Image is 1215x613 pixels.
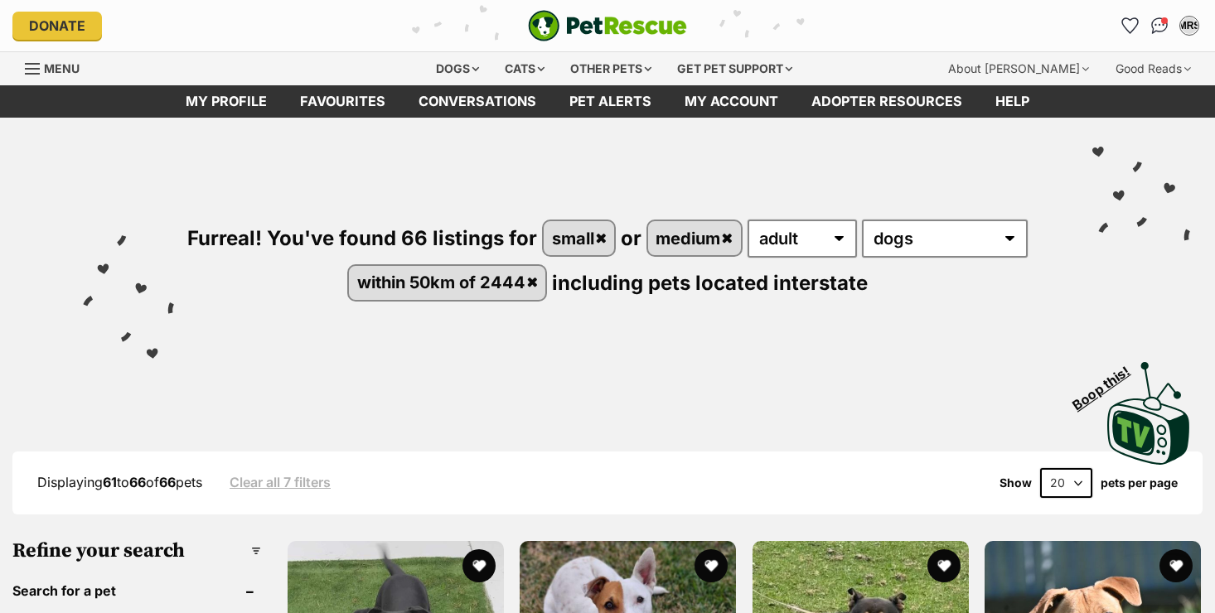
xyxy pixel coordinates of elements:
[25,52,91,82] a: Menu
[648,221,741,255] a: medium
[1146,12,1173,39] a: Conversations
[187,226,537,250] span: Furreal! You've found 66 listings for
[1070,353,1146,413] span: Boop this!
[402,85,553,118] a: conversations
[528,10,687,41] img: logo-e224e6f780fb5917bec1dbf3a21bbac754714ae5b6737aabdf751b685950b380.svg
[927,549,961,582] button: favourite
[1176,12,1203,39] button: My account
[424,52,491,85] div: Dogs
[159,474,176,490] strong: 66
[1159,549,1193,582] button: favourite
[462,549,496,582] button: favourite
[1101,476,1178,490] label: pets per page
[668,85,795,118] a: My account
[493,52,556,85] div: Cats
[12,583,261,598] header: Search for a pet
[621,226,641,250] span: or
[129,474,146,490] strong: 66
[1111,555,1198,605] iframe: Help Scout Beacon - Open
[1000,476,1032,490] span: Show
[169,85,283,118] a: My profile
[528,10,687,41] a: PetRescue
[349,266,545,300] a: within 50km of 2444
[666,52,804,85] div: Get pet support
[979,85,1046,118] a: Help
[795,85,979,118] a: Adopter resources
[12,12,102,40] a: Donate
[37,474,202,490] span: Displaying to of pets
[103,474,117,490] strong: 61
[552,270,868,294] span: including pets located interstate
[1104,52,1203,85] div: Good Reads
[937,52,1101,85] div: About [PERSON_NAME]
[1181,17,1198,34] div: MRS
[1116,12,1203,39] ul: Account quick links
[1116,12,1143,39] a: Favourites
[1151,17,1169,34] img: chat-41dd97257d64d25036548639549fe6c8038ab92f7586957e7f3b1b290dea8141.svg
[12,539,261,562] h3: Refine your search
[553,85,668,118] a: Pet alerts
[283,85,402,118] a: Favourites
[230,475,331,490] a: Clear all 7 filters
[1107,362,1190,465] img: PetRescue TV logo
[559,52,663,85] div: Other pets
[1107,347,1190,468] a: Boop this!
[544,221,614,255] a: small
[44,61,80,75] span: Menu
[695,549,729,582] button: favourite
